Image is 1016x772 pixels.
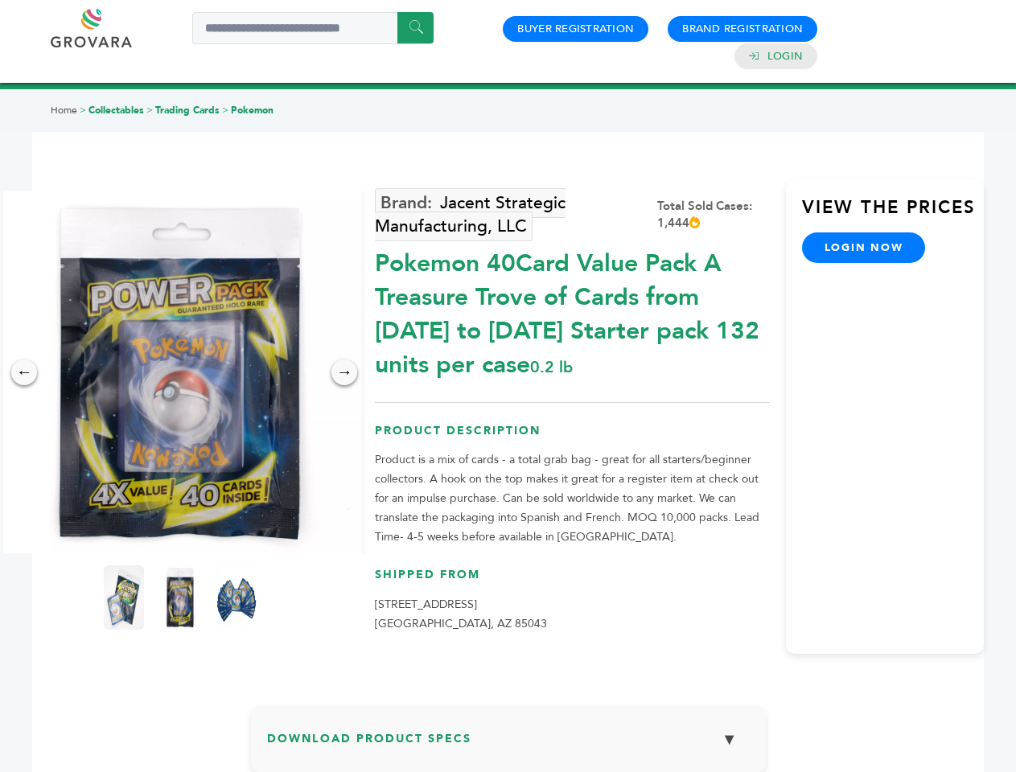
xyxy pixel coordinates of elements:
a: Collectables [88,104,144,117]
h3: Shipped From [375,567,770,595]
p: Product is a mix of cards - a total grab bag - great for all starters/beginner collectors. A hook... [375,450,770,547]
a: Buyer Registration [517,22,634,36]
h3: Download Product Specs [267,722,750,769]
input: Search a product or brand... [192,12,434,44]
span: > [146,104,153,117]
div: Pokemon 40Card Value Pack A Treasure Trove of Cards from [DATE] to [DATE] Starter pack 132 units ... [375,239,770,382]
a: Home [51,104,77,117]
img: Pokemon 40-Card Value Pack – A Treasure Trove of Cards from 1996 to 2024 - Starter pack! 132 unit... [160,565,200,630]
a: Login [767,49,803,64]
button: ▼ [710,722,750,757]
a: Brand Registration [682,22,803,36]
a: login now [802,232,926,263]
img: Pokemon 40-Card Value Pack – A Treasure Trove of Cards from 1996 to 2024 - Starter pack! 132 unit... [104,565,144,630]
a: Trading Cards [155,104,220,117]
h3: Product Description [375,423,770,451]
p: [STREET_ADDRESS] [GEOGRAPHIC_DATA], AZ 85043 [375,595,770,634]
div: → [331,359,357,385]
span: > [222,104,228,117]
span: > [80,104,86,117]
span: 0.2 lb [530,356,573,378]
div: ← [11,359,37,385]
a: Jacent Strategic Manufacturing, LLC [375,188,566,241]
div: Total Sold Cases: 1,444 [657,198,770,232]
a: Pokemon [231,104,274,117]
img: Pokemon 40-Card Value Pack – A Treasure Trove of Cards from 1996 to 2024 - Starter pack! 132 unit... [216,565,257,630]
h3: View the Prices [802,195,984,232]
